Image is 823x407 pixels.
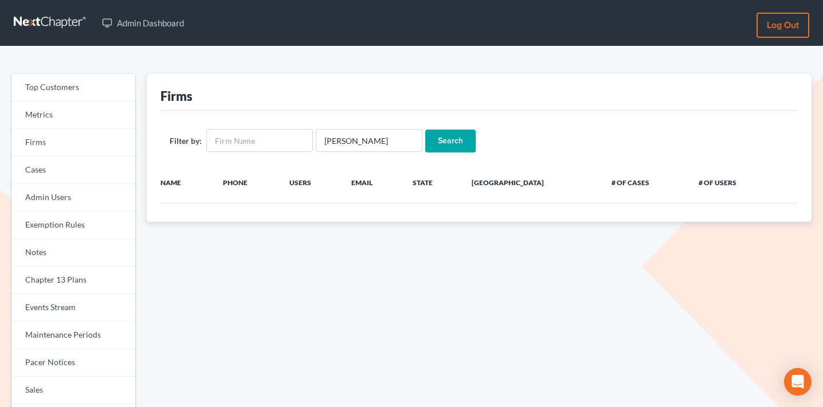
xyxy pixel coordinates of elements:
[11,322,135,349] a: Maintenance Periods
[160,88,193,104] div: Firms
[11,377,135,404] a: Sales
[689,171,776,194] th: # of Users
[280,171,342,194] th: Users
[11,294,135,322] a: Events Stream
[602,171,689,194] th: # of Cases
[757,13,809,38] a: Log out
[11,267,135,294] a: Chapter 13 Plans
[11,129,135,156] a: Firms
[11,156,135,184] a: Cases
[784,368,812,396] div: Open Intercom Messenger
[206,129,313,152] input: Firm Name
[147,171,214,194] th: Name
[96,13,190,33] a: Admin Dashboard
[403,171,463,194] th: State
[316,129,422,152] input: Users
[463,171,602,194] th: [GEOGRAPHIC_DATA]
[11,101,135,129] a: Metrics
[11,74,135,101] a: Top Customers
[342,171,403,194] th: Email
[425,130,476,152] input: Search
[11,349,135,377] a: Pacer Notices
[214,171,280,194] th: Phone
[11,184,135,212] a: Admin Users
[11,212,135,239] a: Exemption Rules
[11,239,135,267] a: Notes
[170,135,202,147] label: Filter by:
